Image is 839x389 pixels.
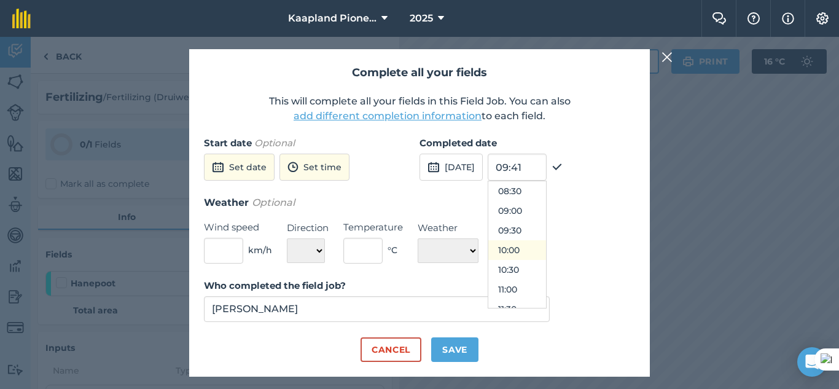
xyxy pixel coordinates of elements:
img: svg+xml;base64,PD94bWwgdmVyc2lvbj0iMS4wIiBlbmNvZGluZz0idXRmLTgiPz4KPCEtLSBHZW5lcmF0b3I6IEFkb2JlIE... [427,160,440,175]
button: Cancel [361,337,421,362]
span: km/h [248,243,272,257]
h2: Complete all your fields [204,64,635,82]
button: 08:30 [488,181,546,201]
span: ° C [388,243,397,257]
button: [DATE] [419,154,483,181]
button: add different completion information [294,109,482,124]
button: 11:00 [488,280,546,299]
button: 10:00 [488,240,546,260]
div: Open Intercom Messenger [797,347,827,377]
img: svg+xml;base64,PHN2ZyB4bWxucz0iaHR0cDovL3d3dy53My5vcmcvMjAwMC9zdmciIHdpZHRoPSIxOCIgaGVpZ2h0PSIyNC... [552,160,563,175]
span: Kaapland Pioneer [288,11,377,26]
p: This will complete all your fields in this Field Job. You can also to each field. [204,94,635,124]
label: Weather [418,221,478,235]
img: Two speech bubbles overlapping with the left bubble in the forefront [712,12,727,25]
strong: Completed date [419,137,497,149]
label: Temperature [343,220,403,235]
label: Wind speed [204,220,272,235]
label: Direction [287,221,329,235]
img: A question mark icon [746,12,761,25]
button: Save [431,337,478,362]
em: Optional [252,197,295,208]
button: 11:30 [488,299,546,319]
img: svg+xml;base64,PD94bWwgdmVyc2lvbj0iMS4wIiBlbmNvZGluZz0idXRmLTgiPz4KPCEtLSBHZW5lcmF0b3I6IEFkb2JlIE... [212,160,224,175]
img: svg+xml;base64,PD94bWwgdmVyc2lvbj0iMS4wIiBlbmNvZGluZz0idXRmLTgiPz4KPCEtLSBHZW5lcmF0b3I6IEFkb2JlIE... [287,160,299,175]
img: fieldmargin Logo [12,9,31,28]
button: Set date [204,154,275,181]
strong: Who completed the field job? [204,280,346,291]
button: Set time [279,154,349,181]
span: 2025 [410,11,433,26]
button: 10:30 [488,260,546,280]
button: 09:00 [488,201,546,221]
h3: Weather [204,195,635,211]
em: Optional [254,137,295,149]
img: svg+xml;base64,PHN2ZyB4bWxucz0iaHR0cDovL3d3dy53My5vcmcvMjAwMC9zdmciIHdpZHRoPSIyMiIgaGVpZ2h0PSIzMC... [661,50,673,65]
strong: Start date [204,137,252,149]
button: 09:30 [488,221,546,240]
img: A cog icon [815,12,830,25]
img: svg+xml;base64,PHN2ZyB4bWxucz0iaHR0cDovL3d3dy53My5vcmcvMjAwMC9zdmciIHdpZHRoPSIxNyIgaGVpZ2h0PSIxNy... [782,11,794,26]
